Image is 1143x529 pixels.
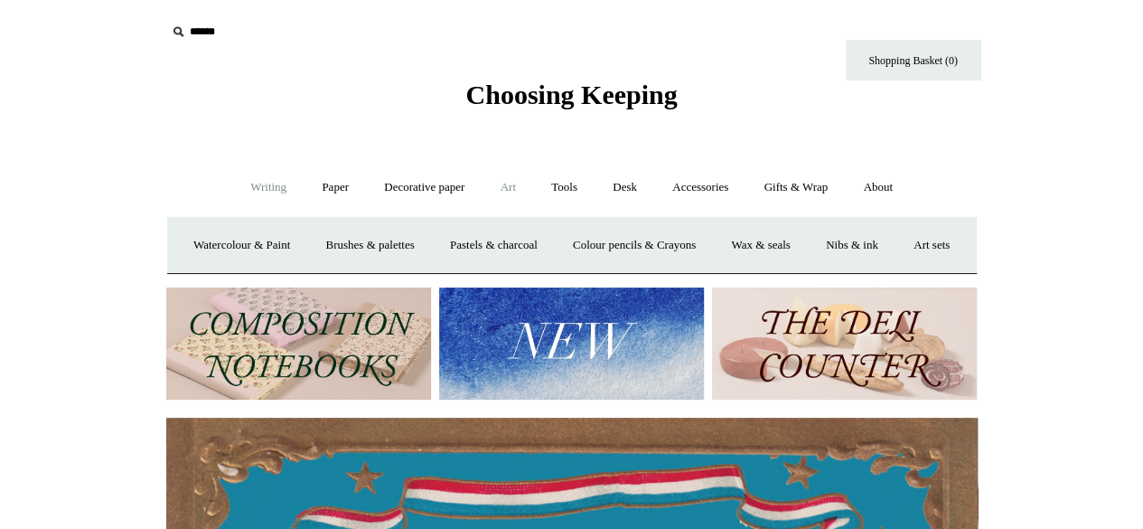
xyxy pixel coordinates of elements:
[596,164,653,212] a: Desk
[557,222,712,269] a: Colour pencils & Crayons
[166,288,431,401] img: 202302 Composition ledgers.jpg__PID:69722ee6-fa44-49dd-a067-31375e5d54ec
[897,222,966,269] a: Art sets
[747,164,844,212] a: Gifts & Wrap
[434,222,554,269] a: Pastels & charcoal
[465,80,677,109] span: Choosing Keeping
[305,164,365,212] a: Paper
[177,222,306,269] a: Watercolour & Paint
[847,164,909,212] a: About
[465,94,677,107] a: Choosing Keeping
[234,164,303,212] a: Writing
[810,222,895,269] a: Nibs & ink
[656,164,745,212] a: Accessories
[715,222,806,269] a: Wax & seals
[368,164,481,212] a: Decorative paper
[535,164,594,212] a: Tools
[439,288,704,401] img: New.jpg__PID:f73bdf93-380a-4a35-bcfe-7823039498e1
[309,222,430,269] a: Brushes & palettes
[846,40,981,80] a: Shopping Basket (0)
[484,164,532,212] a: Art
[712,288,977,401] img: The Deli Counter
